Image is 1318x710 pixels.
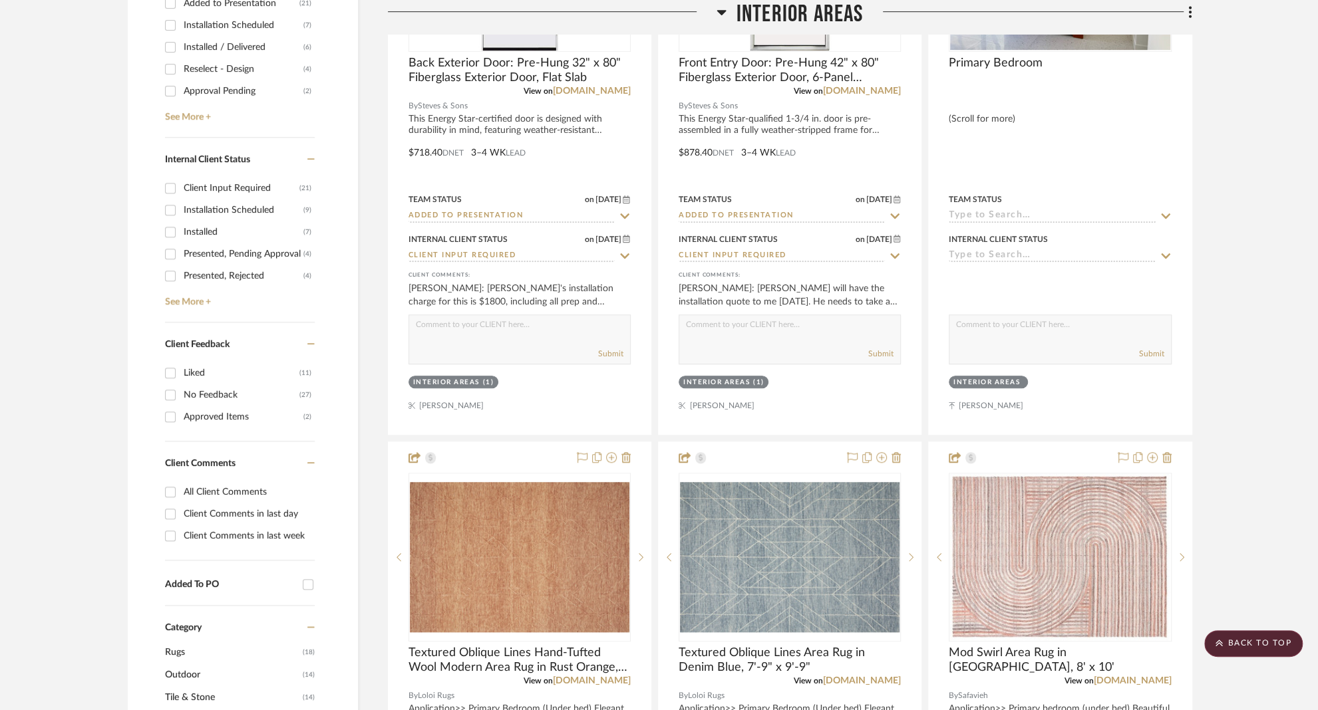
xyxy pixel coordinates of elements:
span: Back Exterior Door: Pre-Hung 32" x 80" Fiberglass Exterior Door, Flat Slab [409,56,631,85]
span: [DATE] [594,235,623,244]
div: (2) [303,80,311,102]
div: (4) [303,265,311,287]
span: By [679,689,688,702]
div: (11) [299,362,311,384]
span: Steves & Sons [688,100,738,112]
div: Interior Areas [413,378,480,388]
div: Team Status [679,193,732,205]
div: (6) [303,37,311,58]
div: (27) [299,384,311,406]
span: Client Comments [165,459,236,468]
scroll-to-top-button: BACK TO TOP [1204,630,1303,657]
div: All Client Comments [184,481,311,503]
span: (14) [303,687,315,708]
a: [DOMAIN_NAME] [823,676,901,685]
span: Tile & Stone [165,686,299,709]
div: Approval Pending [184,80,303,102]
a: [DOMAIN_NAME] [553,676,631,685]
span: (18) [303,642,315,663]
div: Reselect - Design [184,59,303,80]
span: By [949,689,958,702]
div: Added To PO [165,579,296,590]
span: Textured Oblique Lines Area Rug in Denim Blue, 7'-9" x 9'-9" [679,646,901,675]
span: By [409,689,418,702]
div: (1) [483,378,494,388]
span: Category [165,622,202,634]
div: Approved Items [184,406,303,427]
span: Rugs [165,641,299,663]
div: Client Comments in last day [184,503,311,525]
span: Outdoor [165,663,299,686]
div: (21) [299,177,311,199]
span: Textured Oblique Lines Hand-Tufted Wool Modern Area Rug in Rust Orange, 7'-9" x 9'-9" [409,646,631,675]
input: Type to Search… [679,250,885,263]
span: [DATE] [594,195,623,204]
a: [DOMAIN_NAME] [1094,676,1172,685]
div: Presented, Rejected [184,265,303,287]
div: Installed / Delivered [184,37,303,58]
div: Client Comments in last week [184,525,311,546]
a: See More + [162,287,315,308]
div: (4) [303,59,311,80]
span: View on [794,87,823,95]
span: Loloi Rugs [688,689,725,702]
div: Internal Client Status [679,233,778,245]
a: See More + [162,102,315,123]
div: Installed [184,221,303,243]
input: Type to Search… [409,210,615,223]
span: on [585,195,594,203]
span: on [856,235,865,243]
div: (9) [303,199,311,221]
div: Liked [184,362,299,384]
div: Installation Scheduled [184,199,303,221]
div: Team Status [949,193,1002,205]
div: [PERSON_NAME]: [PERSON_NAME]'s installation charge for this is $1800, including all prep and pain... [409,282,631,308]
div: (4) [303,243,311,265]
span: By [679,100,688,112]
span: Primary Bedroom [949,56,1043,70]
div: (7) [303,15,311,36]
div: Internal Client Status [409,233,508,245]
span: (14) [303,664,315,685]
input: Type to Search… [949,210,1155,223]
span: View on [524,677,553,685]
a: [DOMAIN_NAME] [553,86,631,96]
span: on [856,195,865,203]
span: Front Entry Door: Pre-Hung 42" x 80" Fiberglass Exterior Door, 6-Panel Traditional [679,56,901,85]
button: Submit [598,348,623,360]
input: Type to Search… [409,250,615,263]
div: Client Input Required [184,177,299,199]
input: Type to Search… [679,210,885,223]
span: View on [524,87,553,95]
span: Internal Client Status [165,155,250,164]
img: Mod Swirl Area Rug in Rust, 8' x 10' [950,474,1170,640]
div: Presented, Pending Approval [184,243,303,265]
div: Interior Areas [953,378,1020,388]
div: (7) [303,221,311,243]
a: [DOMAIN_NAME] [823,86,901,96]
span: Client Feedback [165,340,230,349]
span: View on [1065,677,1094,685]
input: Type to Search… [949,250,1155,263]
div: No Feedback [184,384,299,406]
div: (2) [303,406,311,427]
div: Installation Scheduled [184,15,303,36]
div: Team Status [409,193,462,205]
span: Loloi Rugs [418,689,454,702]
div: Interior Areas [683,378,750,388]
span: Safavieh [958,689,988,702]
span: [DATE] [865,235,894,244]
span: Mod Swirl Area Rug in [GEOGRAPHIC_DATA], 8' x 10' [949,646,1171,675]
img: Textured Oblique Lines Area Rug in Denim Blue, 7'-9" x 9'-9" [680,482,900,632]
span: View on [794,677,823,685]
span: Steves & Sons [418,100,468,112]
span: on [585,235,594,243]
div: Internal Client Status [949,233,1048,245]
button: Submit [1139,348,1164,360]
img: Textured Oblique Lines Hand-Tufted Wool Modern Area Rug in Rust Orange, 7'-9" x 9'-9" [410,482,629,632]
div: [PERSON_NAME]: [PERSON_NAME] will have the installation quote to me [DATE]. He needs to take a lo... [679,282,901,308]
span: By [409,100,418,112]
button: Submit [868,348,894,360]
span: [DATE] [865,195,894,204]
div: (1) [753,378,764,388]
